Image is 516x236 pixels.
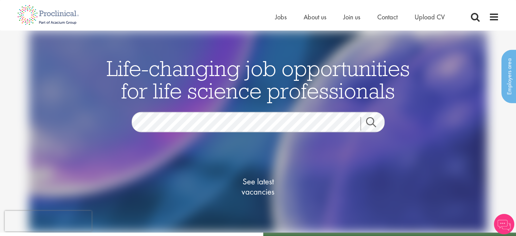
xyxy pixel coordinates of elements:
[361,117,390,131] a: Job search submit button
[224,149,292,224] a: See latestvacancies
[29,31,488,233] img: candidate home
[275,13,287,21] a: Jobs
[494,214,514,234] img: Chatbot
[377,13,398,21] a: Contact
[304,13,326,21] a: About us
[343,13,360,21] a: Join us
[224,177,292,197] span: See latest vacancies
[107,55,410,104] span: Life-changing job opportunities for life science professionals
[415,13,445,21] a: Upload CV
[5,211,92,231] iframe: reCAPTCHA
